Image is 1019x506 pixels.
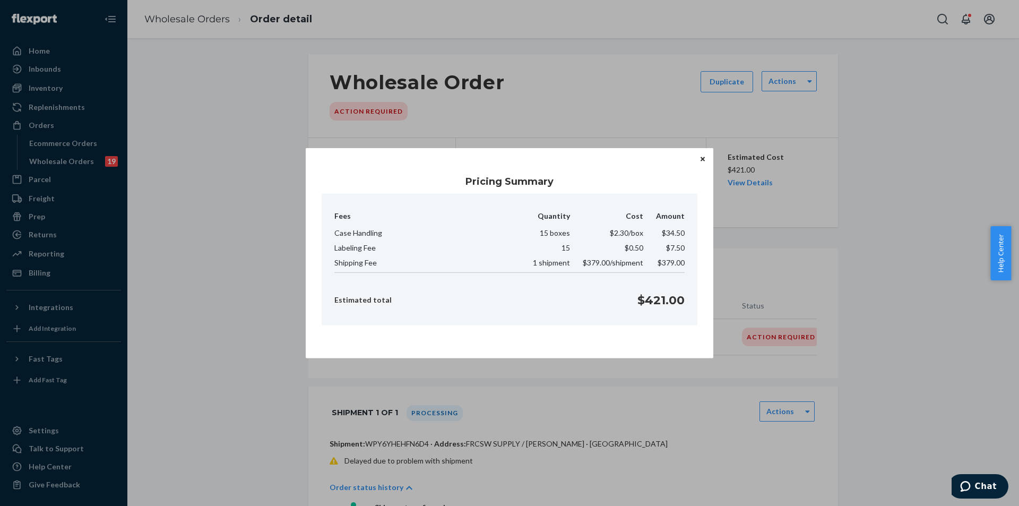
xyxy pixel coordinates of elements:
span: $379.00 /shipment [583,258,643,267]
h1: Pricing Summary [322,174,697,188]
p: $421.00 [637,291,685,308]
span: $379.00 [658,258,685,267]
td: Labeling Fee [334,240,520,255]
td: 15 boxes [520,225,570,240]
td: 15 [520,240,570,255]
th: Cost [570,210,643,225]
span: $7.50 [666,243,685,252]
th: Quantity [520,210,570,225]
span: $2.30 /box [610,228,643,237]
th: Amount [643,210,685,225]
p: Estimated total [334,295,392,305]
span: $34.50 [662,228,685,237]
button: Close [697,153,708,165]
th: Fees [334,210,520,225]
td: 1 shipment [520,255,570,272]
span: $0.50 [625,243,643,252]
td: Shipping Fee [334,255,520,272]
span: Chat [23,7,45,17]
td: Case Handling [334,225,520,240]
